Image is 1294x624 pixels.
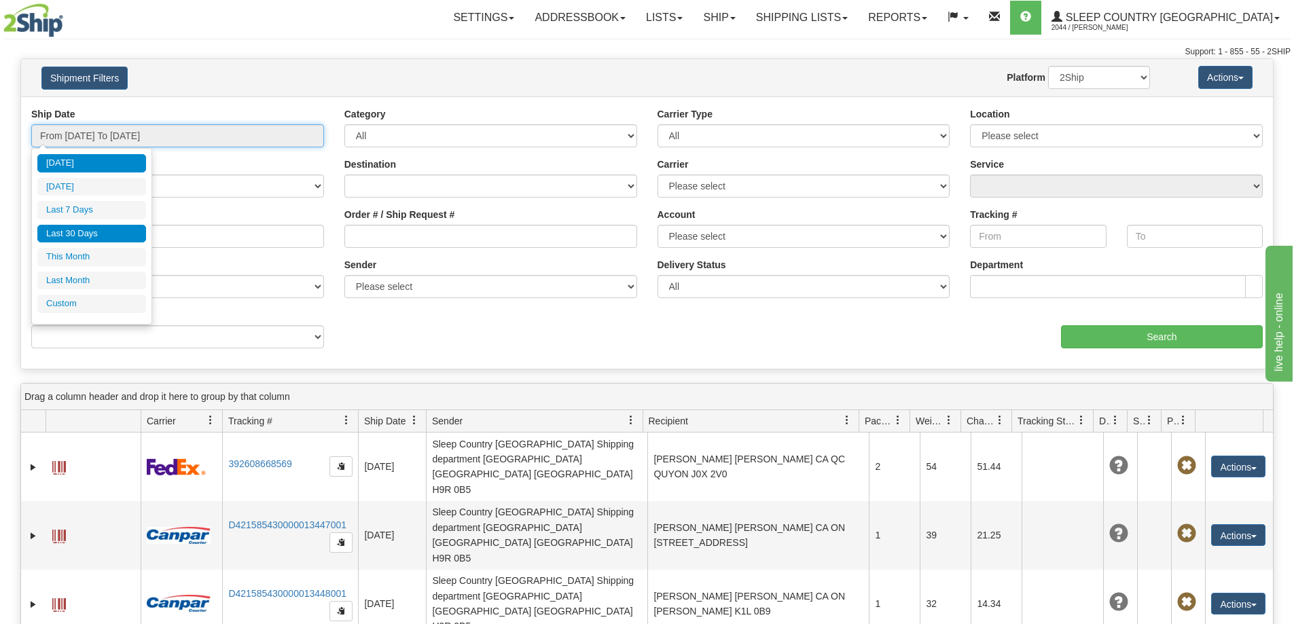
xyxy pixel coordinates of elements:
[970,208,1017,221] label: Tracking #
[228,414,272,428] span: Tracking #
[1109,524,1128,543] span: Unknown
[693,1,745,35] a: Ship
[344,208,455,221] label: Order # / Ship Request #
[835,409,859,432] a: Recipient filter column settings
[1177,593,1196,612] span: Pickup Not Assigned
[1177,456,1196,475] span: Pickup Not Assigned
[658,258,726,272] label: Delivery Status
[971,433,1022,501] td: 51.44
[746,1,858,35] a: Shipping lists
[147,458,206,475] img: 2 - FedEx Express®
[52,592,66,614] a: Label
[647,501,869,570] td: [PERSON_NAME] [PERSON_NAME] CA ON [STREET_ADDRESS]
[619,409,643,432] a: Sender filter column settings
[228,588,346,599] a: D421585430000013448001
[41,67,128,90] button: Shipment Filters
[1198,66,1253,89] button: Actions
[1138,409,1161,432] a: Shipment Issues filter column settings
[1263,242,1293,381] iframe: chat widget
[52,455,66,477] a: Label
[3,3,63,37] img: logo2044.jpg
[1167,414,1179,428] span: Pickup Status
[869,501,920,570] td: 1
[426,501,647,570] td: Sleep Country [GEOGRAPHIC_DATA] Shipping department [GEOGRAPHIC_DATA] [GEOGRAPHIC_DATA] [GEOGRAPH...
[1099,414,1111,428] span: Delivery Status
[1062,12,1273,23] span: Sleep Country [GEOGRAPHIC_DATA]
[199,409,222,432] a: Carrier filter column settings
[358,501,426,570] td: [DATE]
[37,248,146,266] li: This Month
[1052,21,1153,35] span: 2044 / [PERSON_NAME]
[329,532,353,553] button: Copy to clipboard
[1041,1,1290,35] a: Sleep Country [GEOGRAPHIC_DATA] 2044 / [PERSON_NAME]
[1133,414,1145,428] span: Shipment Issues
[1109,456,1128,475] span: Unknown
[228,458,291,469] a: 392608668569
[26,529,40,543] a: Expand
[967,414,995,428] span: Charge
[1172,409,1195,432] a: Pickup Status filter column settings
[344,107,386,121] label: Category
[971,501,1022,570] td: 21.25
[1061,325,1263,348] input: Search
[3,46,1291,58] div: Support: 1 - 855 - 55 - 2SHIP
[858,1,937,35] a: Reports
[988,409,1011,432] a: Charge filter column settings
[524,1,636,35] a: Addressbook
[970,107,1009,121] label: Location
[920,501,971,570] td: 39
[443,1,524,35] a: Settings
[865,414,893,428] span: Packages
[1211,524,1265,546] button: Actions
[1018,414,1077,428] span: Tracking Status
[37,225,146,243] li: Last 30 Days
[647,433,869,501] td: [PERSON_NAME] [PERSON_NAME] CA QC QUYON J0X 2V0
[52,524,66,545] a: Label
[1211,456,1265,477] button: Actions
[1177,524,1196,543] span: Pickup Not Assigned
[937,409,960,432] a: Weight filter column settings
[636,1,693,35] a: Lists
[970,225,1106,248] input: From
[970,258,1023,272] label: Department
[344,258,376,272] label: Sender
[10,8,126,24] div: live help - online
[26,598,40,611] a: Expand
[37,154,146,172] li: [DATE]
[364,414,406,428] span: Ship Date
[37,295,146,313] li: Custom
[37,178,146,196] li: [DATE]
[21,384,1273,410] div: grid grouping header
[658,107,713,121] label: Carrier Type
[335,409,358,432] a: Tracking # filter column settings
[1127,225,1263,248] input: To
[26,460,40,474] a: Expand
[426,433,647,501] td: Sleep Country [GEOGRAPHIC_DATA] Shipping department [GEOGRAPHIC_DATA] [GEOGRAPHIC_DATA] [GEOGRAPH...
[432,414,463,428] span: Sender
[649,414,688,428] span: Recipient
[147,527,211,544] img: 14 - Canpar
[916,414,944,428] span: Weight
[886,409,910,432] a: Packages filter column settings
[329,456,353,477] button: Copy to clipboard
[869,433,920,501] td: 2
[329,601,353,621] button: Copy to clipboard
[403,409,426,432] a: Ship Date filter column settings
[970,158,1004,171] label: Service
[920,433,971,501] td: 54
[658,158,689,171] label: Carrier
[1109,593,1128,612] span: Unknown
[1070,409,1093,432] a: Tracking Status filter column settings
[31,107,75,121] label: Ship Date
[358,433,426,501] td: [DATE]
[228,519,346,530] a: D421585430000013447001
[37,201,146,219] li: Last 7 Days
[1007,71,1045,84] label: Platform
[344,158,396,171] label: Destination
[37,272,146,290] li: Last Month
[1104,409,1127,432] a: Delivery Status filter column settings
[658,208,696,221] label: Account
[1211,593,1265,614] button: Actions
[147,414,176,428] span: Carrier
[147,595,211,612] img: 14 - Canpar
